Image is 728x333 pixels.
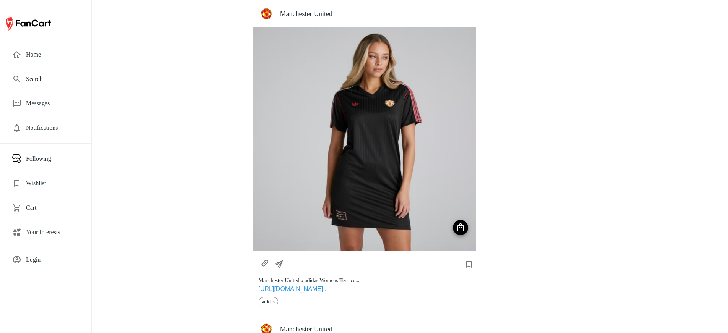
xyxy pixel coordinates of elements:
div: Search [6,70,85,88]
div: Notifications [6,119,85,137]
span: adidas [259,298,278,306]
span: Login [26,255,79,264]
img: image of product [253,27,476,251]
span: Notifications [26,123,79,133]
img: store img [260,7,273,20]
span: Home [26,50,79,59]
span: Following [26,154,79,163]
span: Search [26,74,79,84]
button: https://store.manutd.com/en/p/manchester-united-x-adidas-womens-terrace-icons-dress-black-3376 [257,255,272,273]
h4: Manchester United [280,10,470,18]
span: Messages [26,99,79,108]
span: Wishlist [26,179,79,188]
a: [URL][DOMAIN_NAME].. [253,284,333,292]
span: Cart [26,203,79,212]
button: Shop [453,220,468,235]
div: Cart [6,199,85,217]
button: Share [272,255,288,273]
div: Messages [6,94,85,113]
span: Your Interests [26,228,79,237]
div: Following [6,150,85,168]
div: Wishlist [6,174,85,192]
div: Manchester United x adidas Womens Terrace... [259,277,470,285]
div: Home [6,45,85,64]
button: Add to wishlist [462,257,476,271]
div: Your Interests [6,223,85,241]
a: https://store.manutd.com/en/p/manchester-united-x-adidas-womens-terrace-icons-dress-black-3376 [257,260,272,267]
div: Login [6,251,85,269]
img: FanCart logo [6,15,51,33]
